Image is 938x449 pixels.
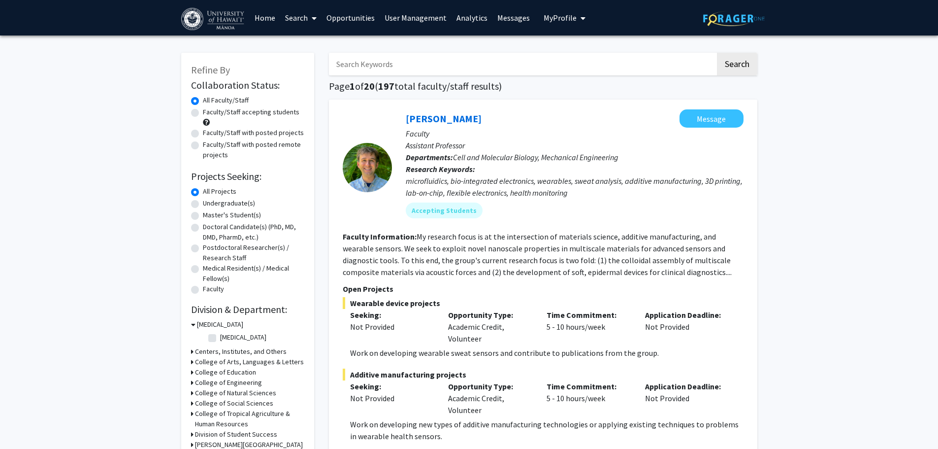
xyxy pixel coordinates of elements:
[203,222,304,242] label: Doctoral Candidate(s) (PhD, MD, DMD, PharmD, etc.)
[406,203,483,218] mat-chip: Accepting Students
[195,409,304,429] h3: College of Tropical Agriculture & Human Resources
[191,79,304,91] h2: Collaboration Status:
[181,8,246,30] img: University of Hawaiʻi at Mānoa Logo
[350,321,434,333] div: Not Provided
[406,164,475,174] b: Research Keywords:
[703,11,765,26] img: ForagerOne Logo
[406,175,744,199] div: microfluidics, bio-integrated electronics, wearables, sweat analysis, additive manufacturing, 3D ...
[350,418,744,442] p: Work on developing new types of additive manufacturing technologies or applying existing techniqu...
[195,367,256,378] h3: College of Education
[195,357,304,367] h3: College of Arts, Languages & Letters
[638,309,736,345] div: Not Provided
[406,128,744,139] p: Faculty
[322,0,380,35] a: Opportunities
[441,380,539,416] div: Academic Credit, Volunteer
[203,284,224,294] label: Faculty
[191,64,230,76] span: Refine By
[191,171,304,182] h2: Projects Seeking:
[406,112,482,125] a: [PERSON_NAME]
[203,210,261,220] label: Master's Student(s)
[638,380,736,416] div: Not Provided
[406,152,453,162] b: Departments:
[195,429,277,440] h3: Division of Student Success
[343,297,744,309] span: Wearable device projects
[343,283,744,295] p: Open Projects
[350,380,434,392] p: Seeking:
[343,232,732,277] fg-read-more: My research focus is at the intersection of materials science, additive manufacturing, and wearab...
[539,309,638,345] div: 5 - 10 hours/week
[544,13,577,23] span: My Profile
[195,398,273,409] h3: College of Social Sciences
[378,80,394,92] span: 197
[547,380,630,392] p: Time Commitment:
[448,380,532,392] p: Opportunity Type:
[441,309,539,345] div: Academic Credit, Volunteer
[203,242,304,263] label: Postdoctoral Researcher(s) / Research Staff
[203,186,236,197] label: All Projects
[280,0,322,35] a: Search
[350,309,434,321] p: Seeking:
[195,378,262,388] h3: College of Engineering
[195,346,287,357] h3: Centers, Institutes, and Others
[448,309,532,321] p: Opportunity Type:
[350,392,434,404] div: Not Provided
[350,347,744,359] p: Work on developing wearable sweat sensors and contribute to publications from the group.
[453,152,618,162] span: Cell and Molecular Biology, Mechanical Engineering
[492,0,535,35] a: Messages
[343,369,744,380] span: Additive manufacturing projects
[203,107,299,117] label: Faculty/Staff accepting students
[645,309,729,321] p: Application Deadline:
[191,304,304,315] h2: Division & Department:
[364,80,375,92] span: 20
[203,198,255,208] label: Undergraduate(s)
[539,380,638,416] div: 5 - 10 hours/week
[717,53,757,75] button: Search
[197,319,243,330] h3: [MEDICAL_DATA]
[406,139,744,151] p: Assistant Professor
[203,139,304,160] label: Faculty/Staff with posted remote projects
[250,0,280,35] a: Home
[547,309,630,321] p: Time Commitment:
[645,380,729,392] p: Application Deadline:
[350,80,355,92] span: 1
[452,0,492,35] a: Analytics
[203,128,304,138] label: Faculty/Staff with posted projects
[203,95,249,105] label: All Faculty/Staff
[195,388,276,398] h3: College of Natural Sciences
[380,0,452,35] a: User Management
[203,263,304,284] label: Medical Resident(s) / Medical Fellow(s)
[220,332,266,343] label: [MEDICAL_DATA]
[329,80,757,92] h1: Page of ( total faculty/staff results)
[343,232,417,242] b: Faculty Information:
[679,109,744,128] button: Message Tyler Ray
[329,53,715,75] input: Search Keywords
